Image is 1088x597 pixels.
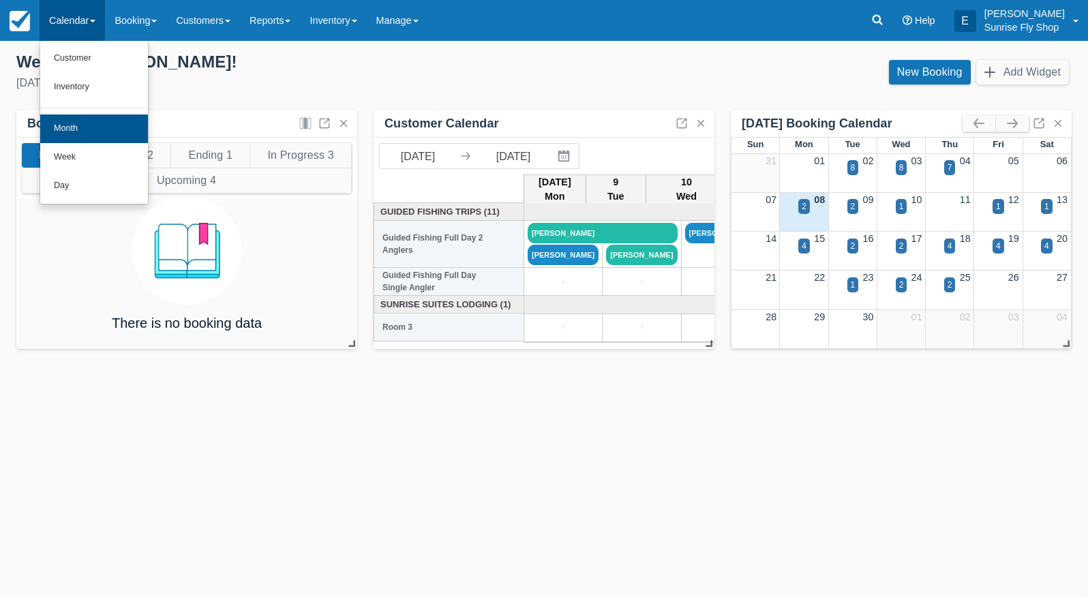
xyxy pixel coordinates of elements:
div: 7 [948,162,952,174]
div: 2 [851,200,856,213]
a: 07 [766,194,776,205]
div: 1 [851,279,856,291]
button: New 0 [22,143,88,168]
input: Start Date [380,144,456,168]
div: 8 [899,162,904,174]
a: 12 [1008,194,1019,205]
a: 23 [862,272,873,283]
a: 13 [1057,194,1068,205]
a: 17 [911,233,922,244]
div: 2 [899,240,904,252]
a: Sunrise Suites Lodging (1) [378,298,521,311]
a: + [528,320,599,335]
a: 02 [960,311,971,322]
a: 24 [911,272,922,283]
button: Add Widget [976,60,1069,85]
a: 04 [960,155,971,166]
span: Fri [993,139,1004,149]
a: Week [40,143,148,172]
a: 18 [960,233,971,244]
span: Tue [845,139,860,149]
span: Help [915,15,935,26]
a: Customer [40,44,148,73]
img: booking.png [132,196,241,305]
div: E [954,10,976,32]
a: 10 [911,194,922,205]
a: 20 [1057,233,1068,244]
div: Customer Calendar [384,116,499,132]
span: Sun [747,139,764,149]
span: Mon [795,139,813,149]
button: In Progress 3 [250,143,351,168]
div: 2 [948,279,952,291]
a: 11 [960,194,971,205]
a: 22 [814,272,825,283]
a: Day [40,172,148,200]
a: Month [40,114,148,143]
a: 04 [1057,311,1068,322]
a: 31 [766,155,776,166]
a: 06 [1057,155,1068,166]
a: 21 [766,272,776,283]
a: 30 [862,311,873,322]
a: 01 [911,311,922,322]
a: 03 [911,155,922,166]
a: [PERSON_NAME] [528,223,678,243]
a: 15 [814,233,825,244]
img: checkfront-main-nav-mini-logo.png [10,11,30,31]
a: + [528,275,599,290]
div: 4 [1044,240,1049,252]
a: 08 [814,194,825,205]
a: 09 [862,194,873,205]
a: 27 [1057,272,1068,283]
span: Wed [892,139,910,149]
a: New Booking [889,60,971,85]
p: [PERSON_NAME] [984,7,1065,20]
a: + [685,248,756,263]
div: 1 [899,200,904,213]
div: 4 [996,240,1001,252]
a: 01 [814,155,825,166]
div: 1 [996,200,1001,213]
a: [PERSON_NAME] [685,223,756,243]
a: Inventory [40,73,148,102]
div: Bookings by Month [27,116,142,132]
th: Guided Fishing Full Day 2 Anglers [374,220,524,267]
a: 16 [862,233,873,244]
div: 2 [802,200,806,213]
span: Sat [1040,139,1054,149]
div: 2 [899,279,904,291]
a: 19 [1008,233,1019,244]
a: + [685,320,756,335]
a: 25 [960,272,971,283]
ul: Calendar [40,41,149,204]
a: Guided Fishing Trips (11) [378,205,521,218]
div: 8 [851,162,856,174]
a: 28 [766,311,776,322]
p: Sunrise Fly Shop [984,20,1065,34]
div: [DATE] Booking Calendar [742,116,963,132]
a: 26 [1008,272,1019,283]
div: Welcome , [PERSON_NAME] ! [16,52,533,72]
input: End Date [475,144,551,168]
th: 9 Tue [586,174,646,204]
span: Thu [941,139,958,149]
a: + [685,275,756,290]
a: 29 [814,311,825,322]
th: Guided Fishing Full Day Single Angler [374,267,524,295]
div: 4 [948,240,952,252]
th: [DATE] Mon [524,174,586,204]
a: 03 [1008,311,1019,322]
button: Upcoming 4 [22,168,351,193]
h4: There is no booking data [112,316,262,331]
button: Ending 1 [171,143,250,168]
div: 1 [1044,200,1049,213]
a: 02 [862,155,873,166]
a: [PERSON_NAME] [606,245,677,265]
a: + [606,320,677,335]
button: Interact with the calendar and add the check-in date for your trip. [551,144,579,168]
i: Help [903,16,912,25]
div: 2 [851,240,856,252]
a: + [606,275,677,290]
a: 14 [766,233,776,244]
